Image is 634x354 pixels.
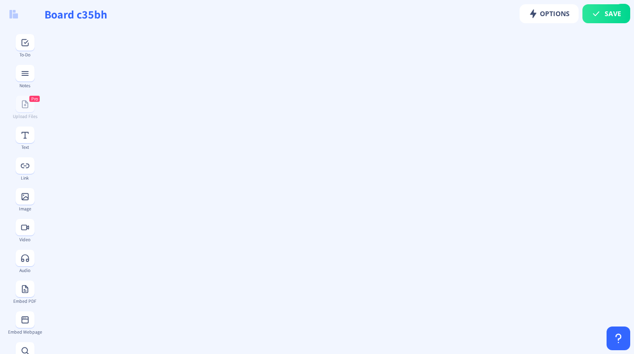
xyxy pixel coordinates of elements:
img: logo.svg [9,10,18,18]
div: Embed PDF [8,299,42,304]
span: Pro [31,96,38,102]
div: Image [8,206,42,211]
div: To-Do [8,52,42,57]
div: Embed Webpage [8,329,42,335]
div: Text [8,145,42,150]
div: Notes [8,83,42,88]
div: Video [8,237,42,242]
button: Save [582,4,630,23]
button: Options [520,4,579,23]
span: Options [528,10,570,18]
div: Link [8,175,42,181]
div: Audio [8,268,42,273]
